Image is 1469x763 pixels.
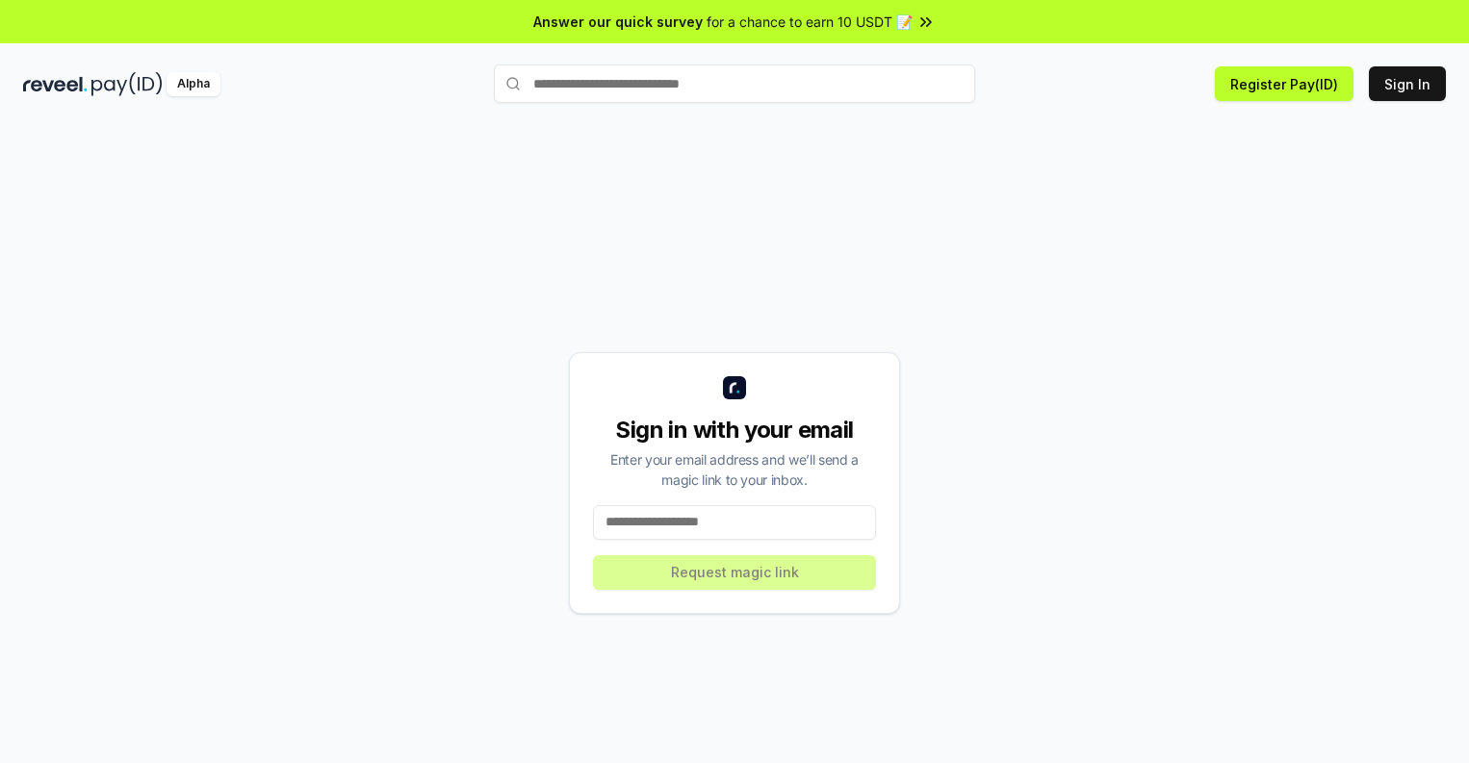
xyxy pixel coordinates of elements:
img: logo_small [723,376,746,399]
button: Register Pay(ID) [1215,66,1353,101]
span: Answer our quick survey [533,12,703,32]
img: pay_id [91,72,163,96]
span: for a chance to earn 10 USDT 📝 [707,12,913,32]
div: Sign in with your email [593,415,876,445]
div: Enter your email address and we’ll send a magic link to your inbox. [593,449,876,490]
button: Sign In [1369,66,1446,101]
img: reveel_dark [23,72,88,96]
div: Alpha [167,72,220,96]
